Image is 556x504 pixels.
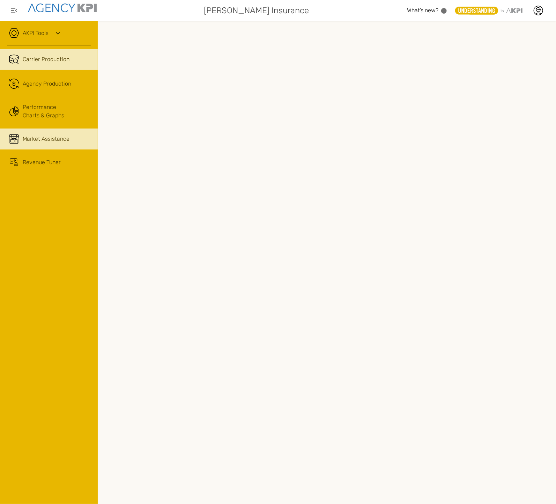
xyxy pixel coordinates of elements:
span: Agency Production [23,80,71,88]
span: Revenue Tuner [23,158,61,167]
span: Market Assistance [23,135,69,143]
img: agencykpi-logo-550x69-2d9e3fa8.png [28,3,97,12]
span: Carrier Production [23,55,69,64]
span: What’s new? [407,7,438,14]
a: AKPI Tools [23,29,49,37]
span: [PERSON_NAME] Insurance [204,4,309,17]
